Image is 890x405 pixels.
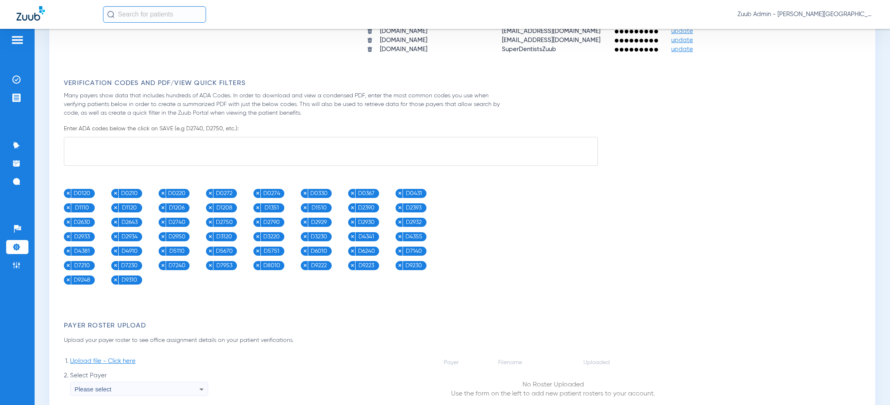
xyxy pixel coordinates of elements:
img: x.svg [350,205,355,210]
img: x.svg [113,234,118,239]
img: x.svg [208,220,213,224]
span: D5751 [261,247,282,256]
span: D3120 [213,232,235,241]
img: x.svg [208,191,213,195]
img: x.svg [66,278,70,282]
p: Upload your payer roster to see office assignment details on your patient verifications. [64,336,504,345]
img: x.svg [255,263,260,268]
img: x.svg [66,263,70,268]
span: update [671,28,693,34]
span: D2930 [356,218,377,227]
img: x.svg [255,191,260,195]
span: D5670 [213,247,235,256]
img: x.svg [66,220,70,224]
img: x.svg [113,278,118,282]
span: D9222 [308,261,330,270]
span: D2929 [308,218,330,227]
img: x.svg [350,191,355,195]
span: D1351 [261,203,282,212]
span: D1206 [166,203,187,212]
img: x.svg [113,249,118,253]
img: x.svg [303,191,307,195]
img: x.svg [66,234,70,239]
span: D1510 [308,203,330,212]
h3: Payer Roster Upload [64,322,865,330]
img: x.svg [66,205,70,210]
span: Upload file - Click here [70,357,136,365]
input: Search for patients [103,6,206,23]
img: x.svg [255,205,260,210]
img: x.svg [398,191,402,195]
span: D6240 [356,247,377,256]
img: x.svg [303,234,307,239]
span: D2393 [403,203,424,212]
span: D9230 [403,261,424,270]
span: D2790 [261,218,282,227]
img: Zuub Logo [16,6,45,21]
span: D0431 [403,189,424,198]
img: x.svg [66,191,70,195]
span: D2643 [119,218,140,227]
span: D9223 [356,261,377,270]
td: [DOMAIN_NAME] [374,36,495,45]
img: trash.svg [367,28,373,34]
img: x.svg [66,249,70,253]
td: Payer [443,358,497,367]
img: x.svg [303,220,307,224]
img: trash.svg [367,37,373,43]
span: update [671,37,693,43]
span: D0220 [166,189,187,198]
span: D2933 [71,232,93,241]
span: D1120 [119,203,140,212]
span: Zuub Admin - [PERSON_NAME][GEOGRAPHIC_DATA] - [GEOGRAPHIC_DATA] [738,10,874,19]
span: D0367 [356,189,377,198]
img: x.svg [398,263,402,268]
img: x.svg [208,249,213,253]
span: D4381 [71,247,93,256]
p: Many payers show data that includes hundreds of ADA Codes. In order to download and view a conden... [64,92,504,118]
span: D1110 [71,203,93,212]
span: D2740 [166,218,187,227]
span: D7210 [71,261,93,270]
h3: Verification Codes and PDF/View Quick Filters [64,79,865,87]
span: D2934 [119,232,140,241]
label: Select Payer [70,372,208,396]
span: D3220 [261,232,282,241]
span: D6010 [308,247,330,256]
img: x.svg [255,220,260,224]
img: hamburger-icon [11,35,24,45]
img: x.svg [113,220,118,224]
img: x.svg [255,234,260,239]
img: x.svg [303,249,307,253]
p: Enter ADA codes below the click on SAVE (e.g D2740, D2750, etc.): [64,125,865,133]
span: D2750 [213,218,235,227]
img: x.svg [161,220,165,224]
span: D2390 [356,203,377,212]
span: [EMAIL_ADDRESS][DOMAIN_NAME] [502,28,600,34]
td: Use the form on the left to add new patient rosters to your account. [430,368,676,399]
span: D1208 [213,203,235,212]
span: D0210 [119,189,140,198]
span: D0272 [213,189,235,198]
img: x.svg [350,220,355,224]
img: x.svg [303,263,307,268]
img: x.svg [161,234,165,239]
span: D9310 [119,275,140,285]
span: D5110 [166,247,187,256]
img: x.svg [350,263,355,268]
span: No Roster Uploaded [431,380,675,389]
img: x.svg [398,220,402,224]
span: Please select [75,386,111,393]
span: D0274 [261,189,282,198]
img: x.svg [113,205,118,210]
span: SuperDentistsZuub [502,46,556,52]
img: x.svg [398,234,402,239]
img: x.svg [161,249,165,253]
td: [DOMAIN_NAME] [374,27,495,35]
span: D4910 [119,247,140,256]
img: x.svg [208,234,213,239]
img: Search Icon [107,11,115,18]
img: x.svg [113,263,118,268]
span: D7140 [403,247,424,256]
img: x.svg [255,249,260,253]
